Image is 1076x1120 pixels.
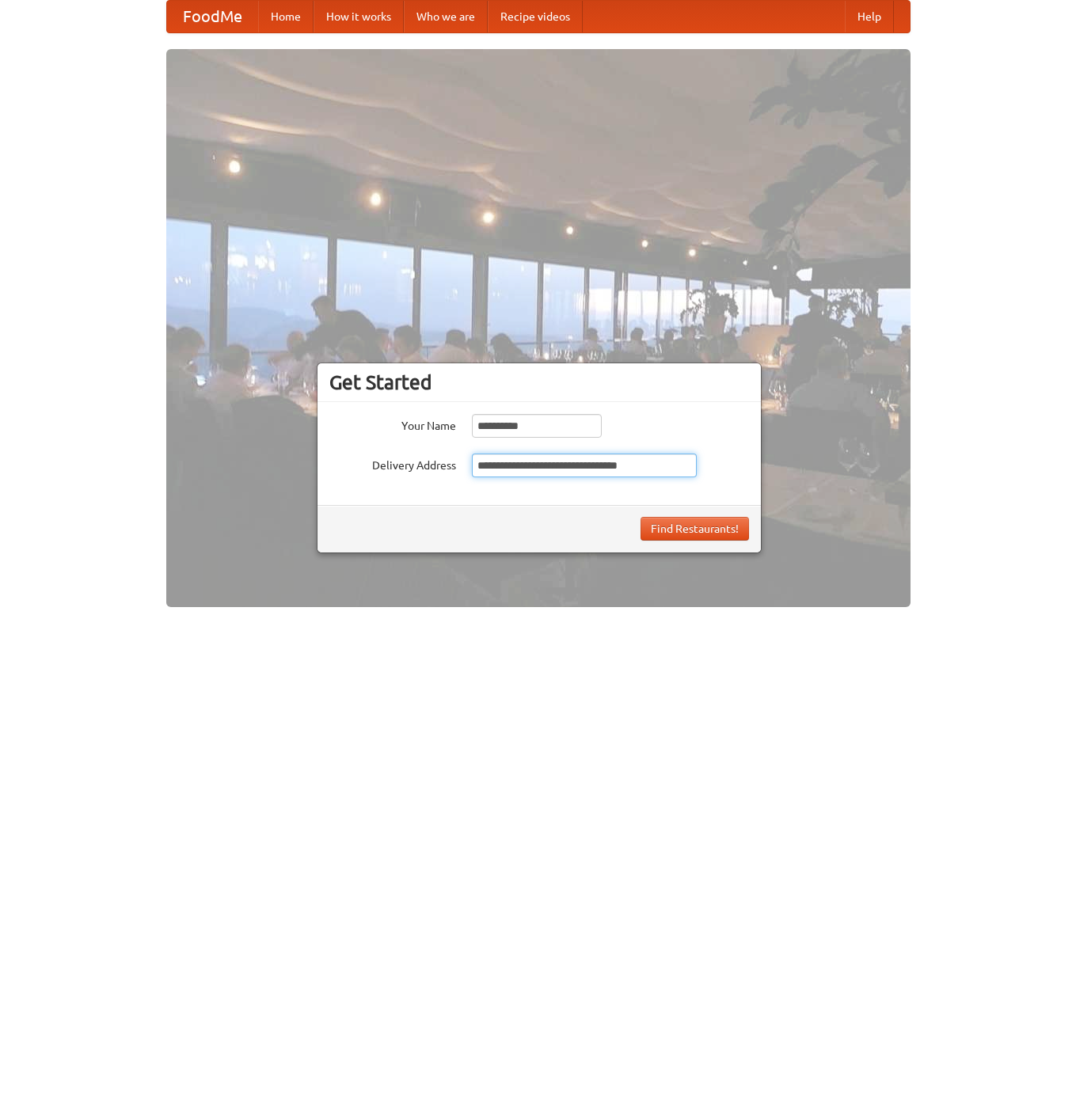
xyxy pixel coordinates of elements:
h3: Get Started [329,370,749,394]
a: Who we are [404,1,488,32]
button: Find Restaurants! [641,517,749,541]
a: Help [845,1,894,32]
a: Home [258,1,314,32]
a: Recipe videos [488,1,583,32]
a: FoodMe [167,1,258,32]
label: Your Name [329,414,456,434]
label: Delivery Address [329,454,456,473]
a: How it works [314,1,404,32]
